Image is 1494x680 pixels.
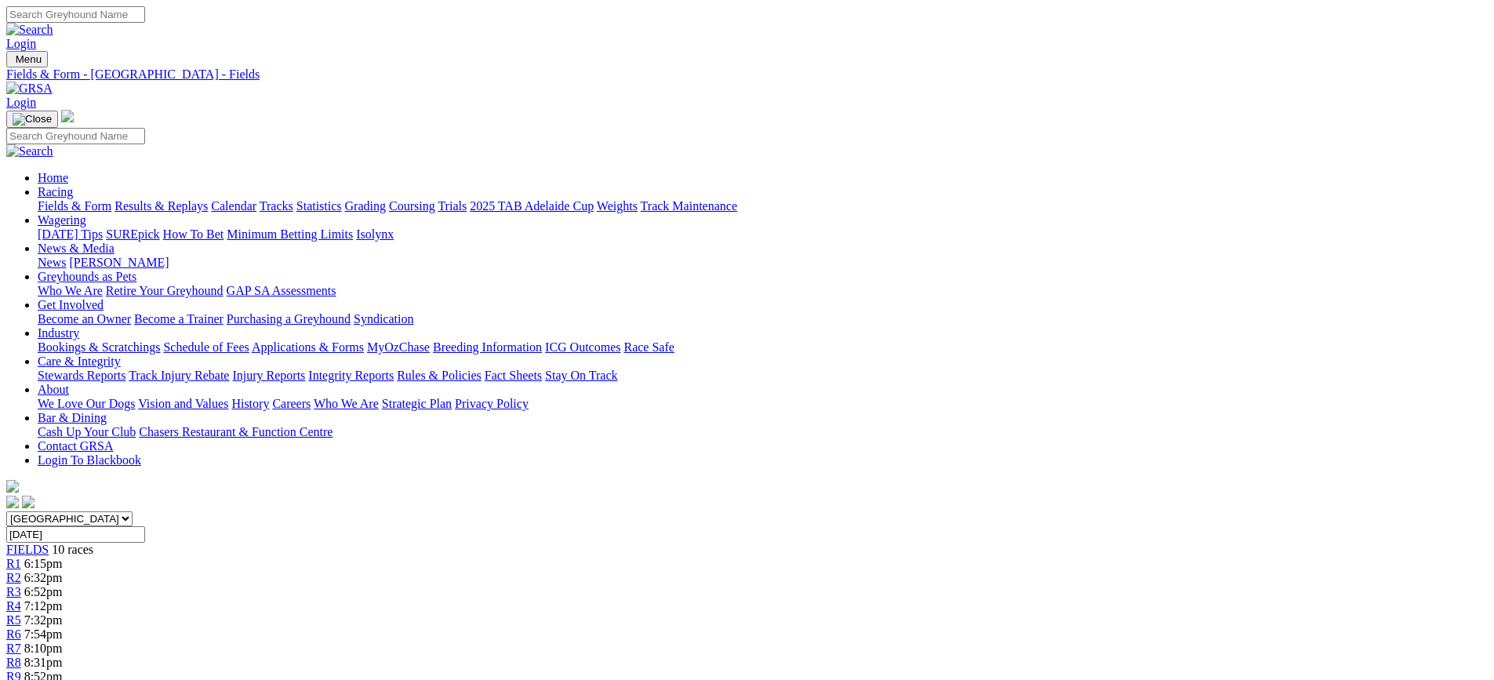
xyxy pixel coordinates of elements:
img: twitter.svg [22,496,35,508]
a: History [231,397,269,410]
a: R1 [6,557,21,570]
a: R8 [6,656,21,669]
a: Race Safe [623,340,674,354]
a: [DATE] Tips [38,227,103,241]
a: Injury Reports [232,369,305,382]
a: Industry [38,326,79,340]
button: Toggle navigation [6,51,48,67]
div: Care & Integrity [38,369,1488,383]
a: Track Injury Rebate [129,369,229,382]
span: 6:32pm [24,571,63,584]
a: R2 [6,571,21,584]
img: logo-grsa-white.png [6,480,19,493]
span: 7:32pm [24,613,63,627]
a: Bar & Dining [38,411,107,424]
div: Greyhounds as Pets [38,284,1488,298]
div: Industry [38,340,1488,355]
a: Rules & Policies [397,369,482,382]
img: logo-grsa-white.png [61,110,74,122]
div: About [38,397,1488,411]
a: SUREpick [106,227,159,241]
a: Get Involved [38,298,104,311]
img: facebook.svg [6,496,19,508]
a: Isolynx [356,227,394,241]
a: Stewards Reports [38,369,125,382]
div: News & Media [38,256,1488,270]
a: MyOzChase [367,340,430,354]
a: Privacy Policy [455,397,529,410]
span: 7:54pm [24,627,63,641]
a: R5 [6,613,21,627]
a: Vision and Values [138,397,228,410]
a: R6 [6,627,21,641]
a: R7 [6,642,21,655]
a: Schedule of Fees [163,340,249,354]
span: 10 races [52,543,93,556]
a: Grading [345,199,386,213]
a: Results & Replays [115,199,208,213]
span: 6:52pm [24,585,63,598]
a: [PERSON_NAME] [69,256,169,269]
a: Chasers Restaurant & Function Centre [139,425,333,438]
span: 7:12pm [24,599,63,613]
a: Home [38,171,68,184]
a: R4 [6,599,21,613]
div: Bar & Dining [38,425,1488,439]
a: Who We Are [38,284,103,297]
a: Track Maintenance [641,199,737,213]
a: News [38,256,66,269]
input: Search [6,6,145,23]
img: Search [6,144,53,158]
a: Bookings & Scratchings [38,340,160,354]
a: ICG Outcomes [545,340,620,354]
a: Statistics [296,199,342,213]
a: Contact GRSA [38,439,113,453]
button: Toggle navigation [6,111,58,128]
a: We Love Our Dogs [38,397,135,410]
a: Syndication [354,312,413,325]
img: Search [6,23,53,37]
a: Weights [597,199,638,213]
a: Login [6,37,36,50]
a: Fields & Form - [GEOGRAPHIC_DATA] - Fields [6,67,1488,82]
a: Login [6,96,36,109]
a: Login To Blackbook [38,453,141,467]
a: Coursing [389,199,435,213]
span: 8:10pm [24,642,63,655]
a: About [38,383,69,396]
span: 6:15pm [24,557,63,570]
a: Strategic Plan [382,397,452,410]
a: R3 [6,585,21,598]
a: Retire Your Greyhound [106,284,224,297]
span: Menu [16,53,42,65]
div: Racing [38,199,1488,213]
input: Search [6,128,145,144]
a: Wagering [38,213,86,227]
a: Minimum Betting Limits [227,227,353,241]
img: GRSA [6,82,53,96]
a: Purchasing a Greyhound [227,312,351,325]
a: Careers [272,397,311,410]
a: Trials [438,199,467,213]
a: Cash Up Your Club [38,425,136,438]
div: Get Involved [38,312,1488,326]
a: Tracks [260,199,293,213]
a: Become a Trainer [134,312,224,325]
a: Who We Are [314,397,379,410]
a: Fields & Form [38,199,111,213]
a: FIELDS [6,543,49,556]
a: Racing [38,185,73,198]
a: 2025 TAB Adelaide Cup [470,199,594,213]
div: Wagering [38,227,1488,242]
a: Fact Sheets [485,369,542,382]
a: How To Bet [163,227,224,241]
